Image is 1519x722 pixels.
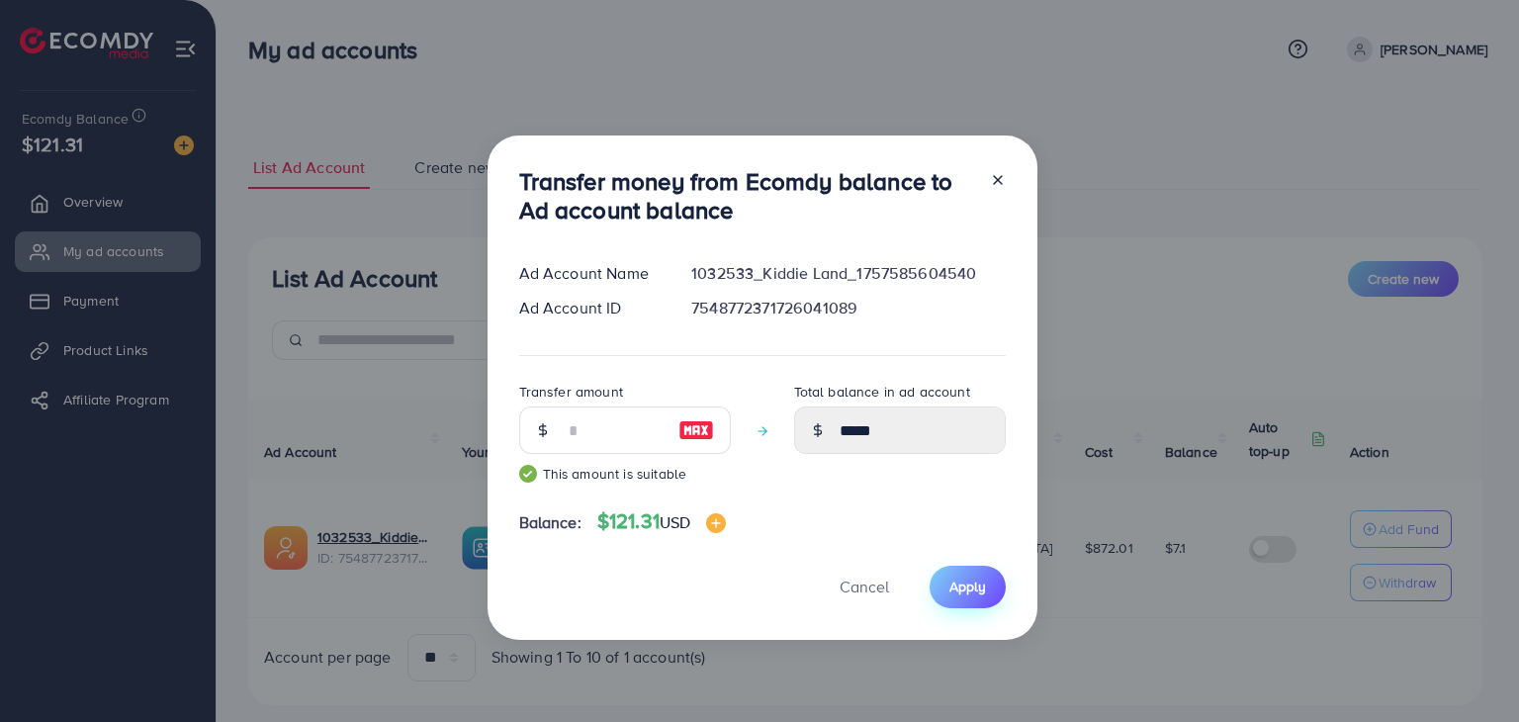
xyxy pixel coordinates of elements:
[597,509,727,534] h4: $121.31
[815,566,914,608] button: Cancel
[706,513,726,533] img: image
[1435,633,1504,707] iframe: Chat
[794,382,970,402] label: Total balance in ad account
[675,262,1021,285] div: 1032533_Kiddie Land_1757585604540
[519,382,623,402] label: Transfer amount
[949,577,986,596] span: Apply
[678,418,714,442] img: image
[503,262,676,285] div: Ad Account Name
[519,167,974,225] h3: Transfer money from Ecomdy balance to Ad account balance
[930,566,1006,608] button: Apply
[519,465,537,483] img: guide
[519,464,731,484] small: This amount is suitable
[840,576,889,597] span: Cancel
[660,511,690,533] span: USD
[503,297,676,319] div: Ad Account ID
[519,511,581,534] span: Balance:
[675,297,1021,319] div: 7548772371726041089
